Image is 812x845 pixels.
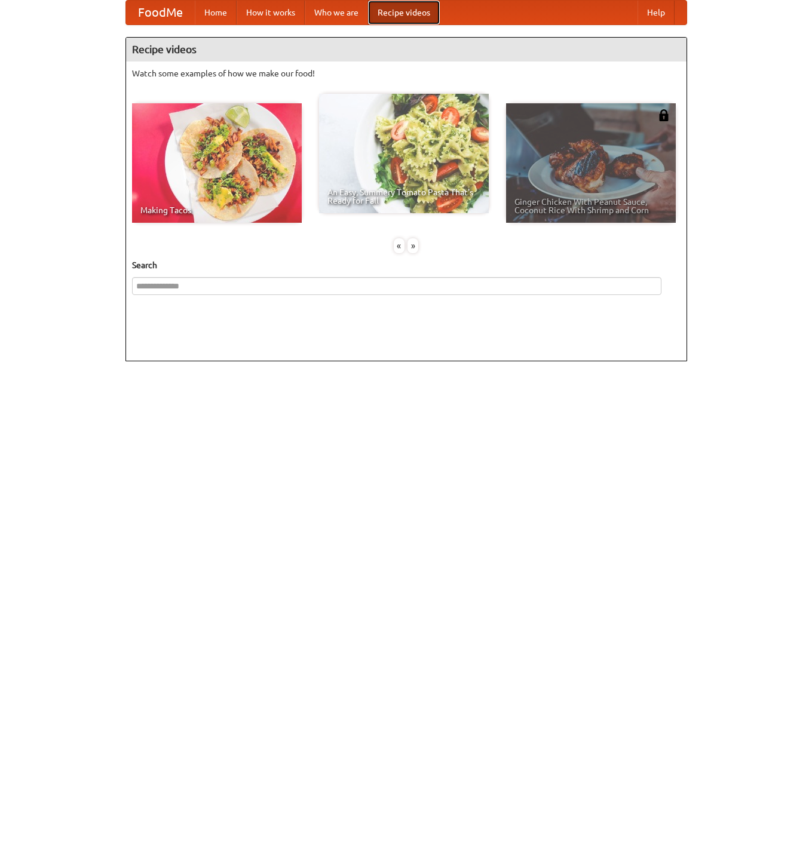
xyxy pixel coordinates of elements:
span: Making Tacos [140,206,293,214]
div: » [407,238,418,253]
a: FoodMe [126,1,195,24]
img: 483408.png [658,109,670,121]
a: Help [638,1,675,24]
h5: Search [132,259,681,271]
h4: Recipe videos [126,38,687,62]
a: Recipe videos [368,1,440,24]
a: How it works [237,1,305,24]
div: « [394,238,405,253]
a: Making Tacos [132,103,302,223]
p: Watch some examples of how we make our food! [132,67,681,79]
span: An Easy, Summery Tomato Pasta That's Ready for Fall [327,188,480,205]
a: An Easy, Summery Tomato Pasta That's Ready for Fall [319,94,489,213]
a: Who we are [305,1,368,24]
a: Home [195,1,237,24]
